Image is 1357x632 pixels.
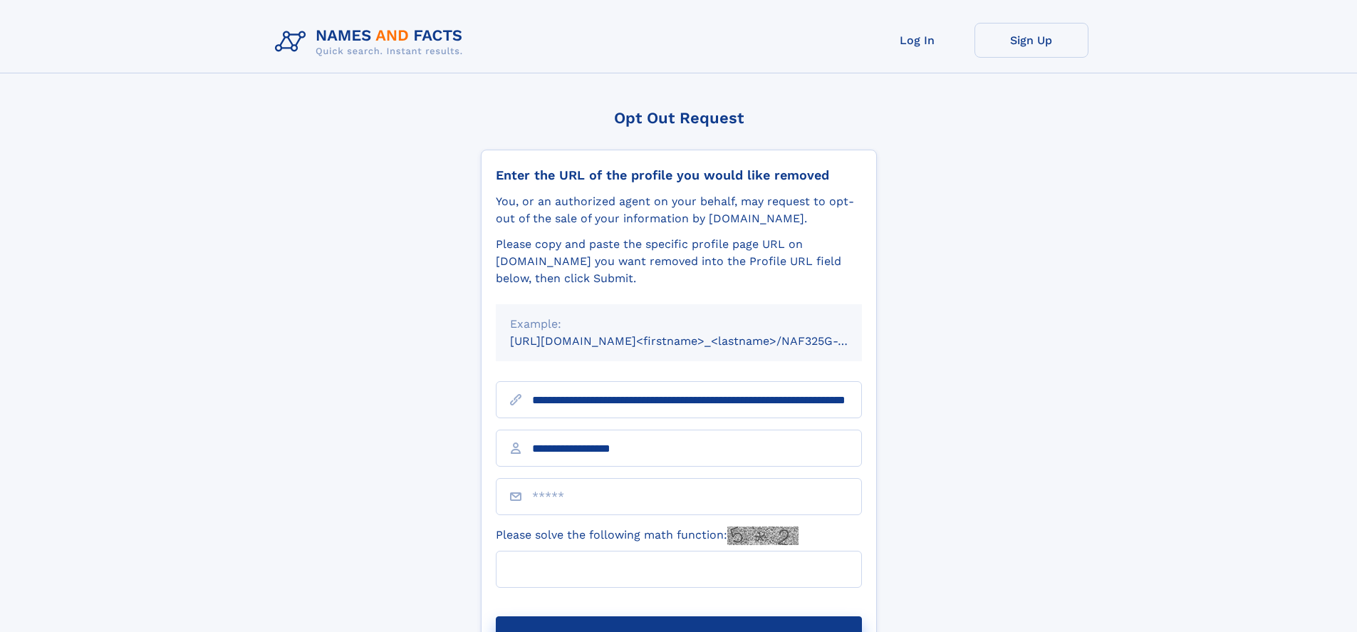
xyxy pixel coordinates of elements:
[510,316,848,333] div: Example:
[496,236,862,287] div: Please copy and paste the specific profile page URL on [DOMAIN_NAME] you want removed into the Pr...
[496,193,862,227] div: You, or an authorized agent on your behalf, may request to opt-out of the sale of your informatio...
[510,334,889,348] small: [URL][DOMAIN_NAME]<firstname>_<lastname>/NAF325G-xxxxxxxx
[481,109,877,127] div: Opt Out Request
[269,23,474,61] img: Logo Names and Facts
[496,527,799,545] label: Please solve the following math function:
[974,23,1088,58] a: Sign Up
[861,23,974,58] a: Log In
[496,167,862,183] div: Enter the URL of the profile you would like removed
